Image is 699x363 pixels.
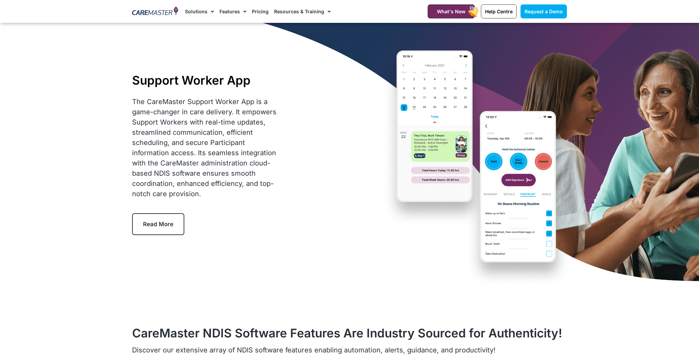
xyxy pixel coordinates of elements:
[132,213,184,235] a: Read More
[132,97,280,199] div: The CareMaster Support Worker App is a game-changer in care delivery. It empowers Support Workers...
[481,4,517,18] a: Help Centre
[132,73,280,87] h1: Support Worker App
[520,4,567,18] a: Request a Demo
[428,4,475,18] a: What's New
[485,9,513,14] span: Help Centre
[437,9,466,14] span: What's New
[132,6,178,17] img: CareMaster Logo
[525,9,563,14] span: Request a Demo
[132,345,567,355] p: Discover our extensive array of NDIS software features enabling automation, alerts, guidance, and...
[132,326,567,340] h2: CareMaster NDIS Software Features Are Industry Sourced for Authenticity!
[143,221,173,228] span: Read More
